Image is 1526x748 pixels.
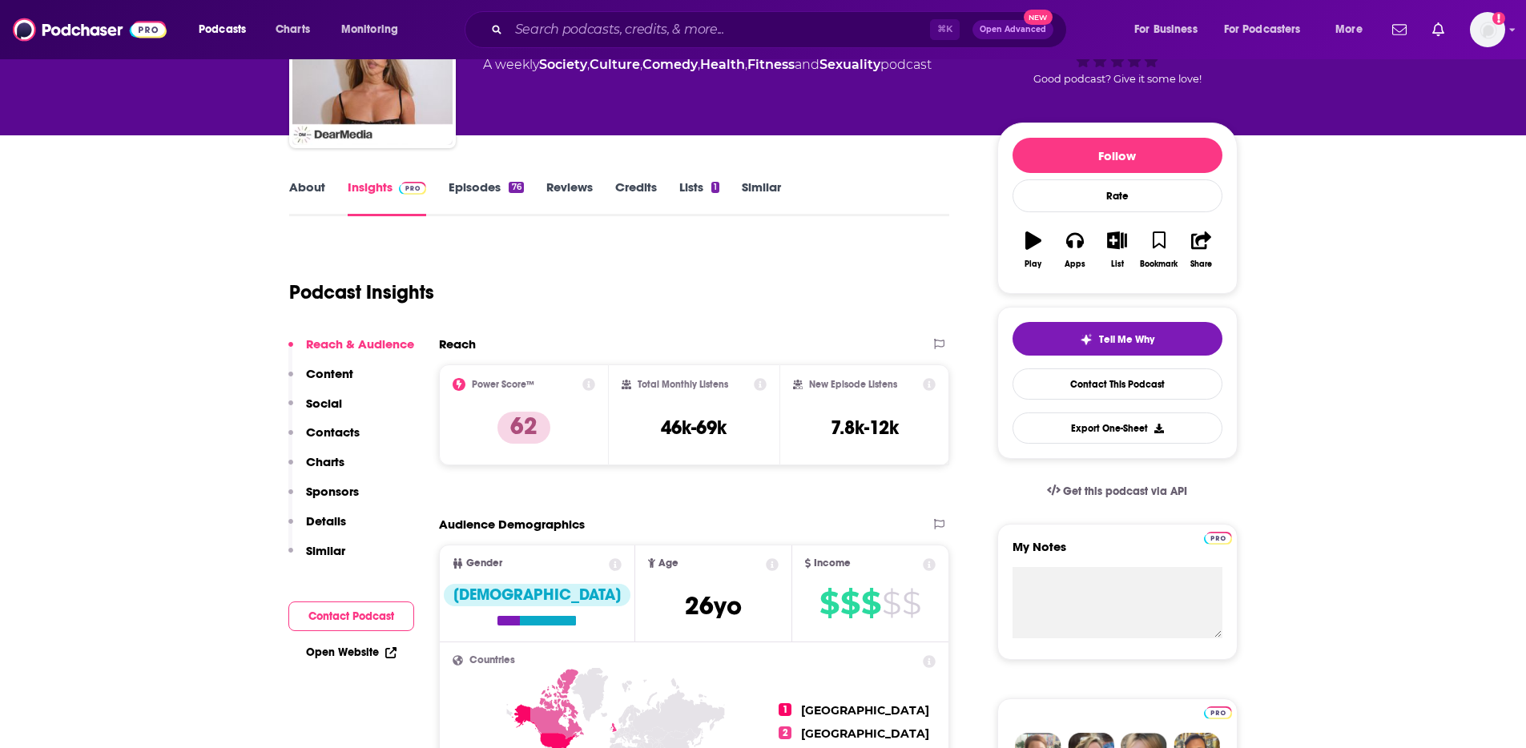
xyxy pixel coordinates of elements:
[1013,322,1222,356] button: tell me why sparkleTell Me Why
[497,412,550,444] p: 62
[1024,10,1053,25] span: New
[711,182,719,193] div: 1
[640,57,642,72] span: ,
[1214,17,1324,42] button: open menu
[288,543,345,573] button: Similar
[306,645,397,659] a: Open Website
[1204,532,1232,545] img: Podchaser Pro
[1190,259,1212,269] div: Share
[199,18,246,41] span: Podcasts
[1204,704,1232,719] a: Pro website
[590,57,640,72] a: Culture
[288,366,353,396] button: Content
[1063,485,1187,498] span: Get this podcast via API
[509,17,930,42] input: Search podcasts, credits, & more...
[795,57,819,72] span: and
[902,590,920,616] span: $
[801,726,929,741] span: [GEOGRAPHIC_DATA]
[469,655,515,666] span: Countries
[779,726,791,739] span: 2
[679,179,719,216] a: Lists1
[1033,73,1202,85] span: Good podcast? Give it some love!
[972,20,1053,39] button: Open AdvancedNew
[1335,18,1363,41] span: More
[480,11,1082,48] div: Search podcasts, credits, & more...
[306,484,359,499] p: Sponsors
[1034,472,1201,511] a: Get this podcast via API
[819,57,880,72] a: Sexuality
[1204,706,1232,719] img: Podchaser Pro
[1099,333,1154,346] span: Tell Me Why
[638,379,728,390] h2: Total Monthly Listens
[1204,529,1232,545] a: Pro website
[288,424,360,454] button: Contacts
[306,336,414,352] p: Reach & Audience
[1386,16,1413,43] a: Show notifications dropdown
[539,57,587,72] a: Society
[288,513,346,543] button: Details
[831,416,899,440] h3: 7.8k-12k
[642,57,698,72] a: Comedy
[1470,12,1505,47] button: Show profile menu
[615,179,657,216] a: Credits
[1111,259,1124,269] div: List
[399,182,427,195] img: Podchaser Pro
[930,19,960,40] span: ⌘ K
[1065,259,1085,269] div: Apps
[819,590,839,616] span: $
[330,17,419,42] button: open menu
[288,336,414,366] button: Reach & Audience
[466,558,502,569] span: Gender
[546,179,593,216] a: Reviews
[1324,17,1383,42] button: open menu
[306,454,344,469] p: Charts
[1224,18,1301,41] span: For Podcasters
[444,584,630,606] div: [DEMOGRAPHIC_DATA]
[13,14,167,45] img: Podchaser - Follow, Share and Rate Podcasts
[700,57,745,72] a: Health
[1123,17,1218,42] button: open menu
[698,57,700,72] span: ,
[1180,221,1222,279] button: Share
[1492,12,1505,25] svg: Add a profile image
[1013,221,1054,279] button: Play
[882,590,900,616] span: $
[289,280,434,304] h1: Podcast Insights
[306,424,360,440] p: Contacts
[449,179,523,216] a: Episodes76
[1470,12,1505,47] img: User Profile
[1013,368,1222,400] a: Contact This Podcast
[809,379,897,390] h2: New Episode Listens
[1138,221,1180,279] button: Bookmark
[658,558,678,569] span: Age
[1470,12,1505,47] span: Logged in as heidiv
[1426,16,1451,43] a: Show notifications dropdown
[276,18,310,41] span: Charts
[840,590,860,616] span: $
[1080,333,1093,346] img: tell me why sparkle
[306,396,342,411] p: Social
[661,416,727,440] h3: 46k-69k
[861,590,880,616] span: $
[1013,412,1222,444] button: Export One-Sheet
[1013,539,1222,567] label: My Notes
[1140,259,1178,269] div: Bookmark
[348,179,427,216] a: InsightsPodchaser Pro
[288,484,359,513] button: Sponsors
[779,703,791,716] span: 1
[801,703,929,718] span: [GEOGRAPHIC_DATA]
[814,558,851,569] span: Income
[980,26,1046,34] span: Open Advanced
[745,57,747,72] span: ,
[341,18,398,41] span: Monitoring
[742,179,781,216] a: Similar
[1054,221,1096,279] button: Apps
[288,396,342,425] button: Social
[685,590,742,621] span: 26 yo
[1025,259,1041,269] div: Play
[265,17,320,42] a: Charts
[306,366,353,381] p: Content
[483,55,932,74] div: A weekly podcast
[439,517,585,532] h2: Audience Demographics
[306,513,346,529] p: Details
